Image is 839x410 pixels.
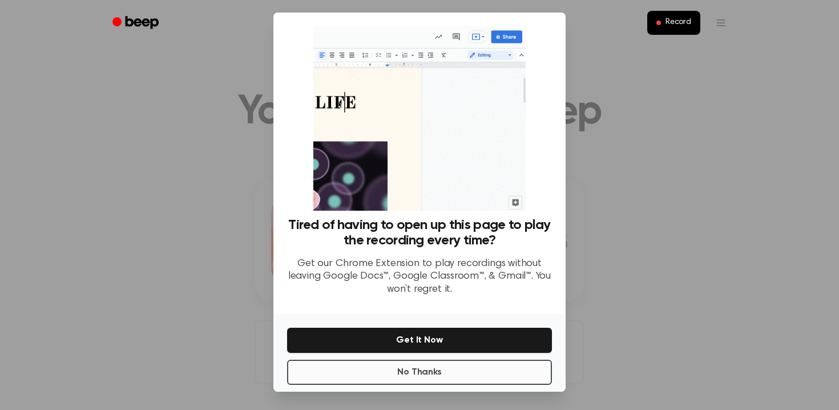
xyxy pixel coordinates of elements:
[287,218,552,248] h3: Tired of having to open up this page to play the recording every time?
[313,26,525,211] img: Beep extension in action
[104,12,169,34] a: Beep
[707,9,735,37] button: Open menu
[665,18,691,28] span: Record
[287,360,552,385] button: No Thanks
[647,11,700,35] button: Record
[287,328,552,353] button: Get It Now
[287,258,552,296] p: Get our Chrome Extension to play recordings without leaving Google Docs™, Google Classroom™, & Gm...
